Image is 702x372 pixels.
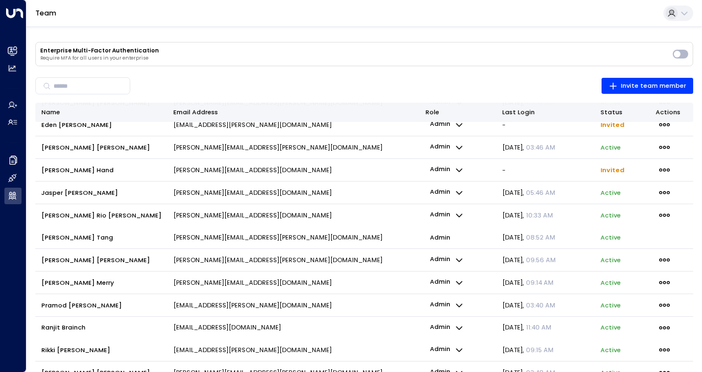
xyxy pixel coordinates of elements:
div: Actions [656,107,687,118]
button: admin [426,163,468,177]
button: admin [426,185,468,200]
div: Last Login [502,107,535,118]
span: [DATE] , [502,278,554,287]
p: [PERSON_NAME][EMAIL_ADDRESS][DOMAIN_NAME] [173,166,332,174]
span: Pramod [PERSON_NAME] [41,301,122,310]
p: [PERSON_NAME][EMAIL_ADDRESS][DOMAIN_NAME] [173,188,332,197]
p: [EMAIL_ADDRESS][PERSON_NAME][DOMAIN_NAME] [173,120,332,129]
button: admin [426,253,468,267]
span: Ranjit Brainch [41,323,86,332]
span: Invite team member [609,81,686,92]
span: [DATE] , [502,233,556,242]
p: admin [426,231,455,245]
p: active [600,143,621,152]
span: 10:33 AM [526,211,553,220]
div: Last Login [502,107,588,118]
td: - [496,159,594,181]
span: 05:46 AM [526,188,555,197]
p: [PERSON_NAME][EMAIL_ADDRESS][PERSON_NAME][DOMAIN_NAME] [173,233,382,242]
span: Rikki [PERSON_NAME] [41,346,110,354]
button: admin [426,118,468,132]
span: [PERSON_NAME] [PERSON_NAME] [41,143,150,152]
p: active [600,301,621,310]
div: Email Address [173,107,413,118]
p: active [600,211,621,220]
span: [PERSON_NAME] Tang [41,233,113,242]
span: [PERSON_NAME] Merry [41,278,114,287]
button: Invite team member [602,78,693,94]
span: Invited [600,166,624,174]
p: Require MFA for all users in your enterprise [40,55,668,61]
p: [PERSON_NAME][EMAIL_ADDRESS][PERSON_NAME][DOMAIN_NAME] [173,256,382,264]
div: Name [41,107,60,118]
span: Eden [PERSON_NAME] [41,120,112,129]
span: [PERSON_NAME] Rio [PERSON_NAME] [41,211,162,220]
button: admin [426,343,468,358]
span: 09:14 AM [526,278,554,287]
span: [DATE] , [502,211,554,220]
p: active [600,233,621,242]
button: admin [426,298,468,312]
td: - [496,114,594,136]
span: 09:56 AM [526,256,556,264]
span: [DATE] , [502,323,552,332]
div: Name [41,107,161,118]
h3: Enterprise Multi-Factor Authentication [40,47,668,54]
span: [DATE] , [502,188,556,197]
span: [PERSON_NAME] Hand [41,166,114,174]
span: [DATE] , [502,256,556,264]
span: [DATE] , [502,143,556,152]
p: active [600,346,621,354]
div: Role [426,107,490,118]
span: [PERSON_NAME] [PERSON_NAME] [41,256,150,264]
span: 09:15 AM [526,346,554,354]
p: active [600,256,621,264]
p: [EMAIL_ADDRESS][DOMAIN_NAME] [173,323,281,332]
p: [PERSON_NAME][EMAIL_ADDRESS][PERSON_NAME][DOMAIN_NAME] [173,143,382,152]
p: [EMAIL_ADDRESS][PERSON_NAME][DOMAIN_NAME] [173,301,332,310]
p: [PERSON_NAME][EMAIL_ADDRESS][DOMAIN_NAME] [173,211,332,220]
span: 08:52 AM [526,233,555,242]
button: admin [426,275,468,290]
span: Invited [600,120,624,129]
p: active [600,323,621,332]
span: [DATE] , [502,301,556,310]
span: [DATE] , [502,346,554,354]
button: admin [426,321,468,335]
div: Status [600,107,643,118]
span: 11:40 AM [526,323,551,332]
span: Jasper [PERSON_NAME] [41,188,118,197]
p: [PERSON_NAME][EMAIL_ADDRESS][DOMAIN_NAME] [173,278,332,287]
a: Team [35,8,56,18]
p: [EMAIL_ADDRESS][PERSON_NAME][DOMAIN_NAME] [173,346,332,354]
p: active [600,188,621,197]
p: active [600,278,621,287]
button: admin [426,140,468,155]
span: 03:46 AM [526,143,555,152]
div: Email Address [173,107,218,118]
span: 03:40 AM [526,301,555,310]
button: admin [426,208,468,222]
